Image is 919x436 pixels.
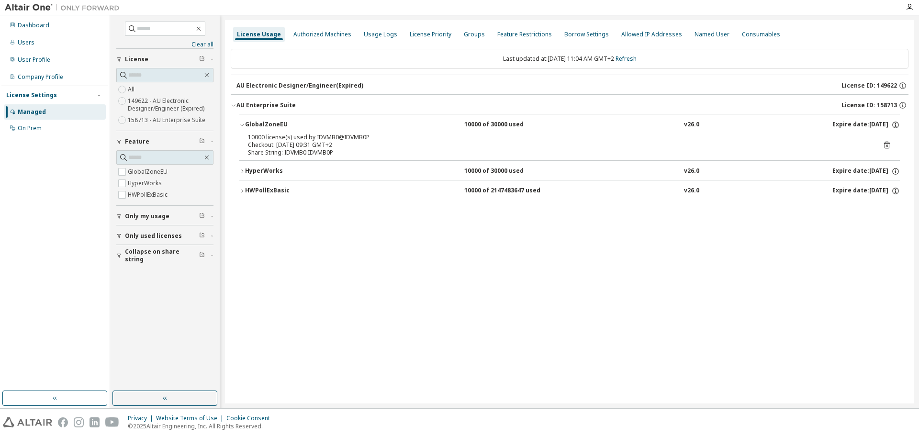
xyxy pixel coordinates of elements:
img: youtube.svg [105,417,119,427]
a: Refresh [616,55,637,63]
label: All [128,84,136,95]
div: 10000 of 2147483647 used [464,187,550,195]
button: Only my usage [116,206,213,227]
span: Clear filter [199,212,205,220]
span: Clear filter [199,138,205,145]
div: License Settings [6,91,57,99]
div: 10000 of 30000 used [464,121,550,129]
div: Dashboard [18,22,49,29]
div: Company Profile [18,73,63,81]
div: Managed [18,108,46,116]
div: Authorized Machines [293,31,351,38]
div: HWPollExBasic [245,187,331,195]
div: Consumables [742,31,780,38]
div: Users [18,39,34,46]
div: Cookie Consent [226,414,276,422]
div: Allowed IP Addresses [621,31,682,38]
img: instagram.svg [74,417,84,427]
img: facebook.svg [58,417,68,427]
div: AU Electronic Designer/Engineer (Expired) [236,82,363,89]
label: HyperWorks [128,178,164,189]
button: Only used licenses [116,225,213,246]
label: 149622 - AU Electronic Designer/Engineer (Expired) [128,95,213,114]
div: Expire date: [DATE] [832,121,900,129]
div: 10000 license(s) used by IDVMB0@IDVMB0P [248,134,868,141]
div: Feature Restrictions [497,31,552,38]
span: License ID: 149622 [841,82,897,89]
div: Share String: IDVMB0:IDVMB0P [248,149,868,157]
div: On Prem [18,124,42,132]
div: v26.0 [684,121,699,129]
button: License [116,49,213,70]
div: Borrow Settings [564,31,609,38]
span: Clear filter [199,232,205,240]
div: 10000 of 30000 used [464,167,550,176]
div: Expire date: [DATE] [832,167,900,176]
button: Collapse on share string [116,245,213,266]
div: GlobalZoneEU [245,121,331,129]
div: Checkout: [DATE] 09:31 GMT+2 [248,141,868,149]
div: Website Terms of Use [156,414,226,422]
div: Expire date: [DATE] [832,187,900,195]
div: Last updated at: [DATE] 11:04 AM GMT+2 [231,49,908,69]
span: Only used licenses [125,232,182,240]
button: HWPollExBasic10000 of 2147483647 usedv26.0Expire date:[DATE] [239,180,900,201]
span: Feature [125,138,149,145]
div: License Priority [410,31,451,38]
button: GlobalZoneEU10000 of 30000 usedv26.0Expire date:[DATE] [239,114,900,135]
p: © 2025 Altair Engineering, Inc. All Rights Reserved. [128,422,276,430]
div: Privacy [128,414,156,422]
img: linkedin.svg [90,417,100,427]
div: v26.0 [684,187,699,195]
img: Altair One [5,3,124,12]
label: 158713 - AU Enterprise Suite [128,114,207,126]
span: License ID: 158713 [841,101,897,109]
img: altair_logo.svg [3,417,52,427]
div: License Usage [237,31,281,38]
div: AU Enterprise Suite [236,101,296,109]
label: HWPollExBasic [128,189,169,201]
span: Only my usage [125,212,169,220]
button: Feature [116,131,213,152]
a: Clear all [116,41,213,48]
span: Clear filter [199,252,205,259]
div: v26.0 [684,167,699,176]
span: Collapse on share string [125,248,199,263]
div: Groups [464,31,485,38]
div: HyperWorks [245,167,331,176]
div: Named User [695,31,729,38]
button: AU Electronic Designer/Engineer(Expired)License ID: 149622 [236,75,908,96]
span: Clear filter [199,56,205,63]
div: Usage Logs [364,31,397,38]
div: User Profile [18,56,50,64]
span: License [125,56,148,63]
label: GlobalZoneEU [128,166,169,178]
button: HyperWorks10000 of 30000 usedv26.0Expire date:[DATE] [239,161,900,182]
button: AU Enterprise SuiteLicense ID: 158713 [231,95,908,116]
